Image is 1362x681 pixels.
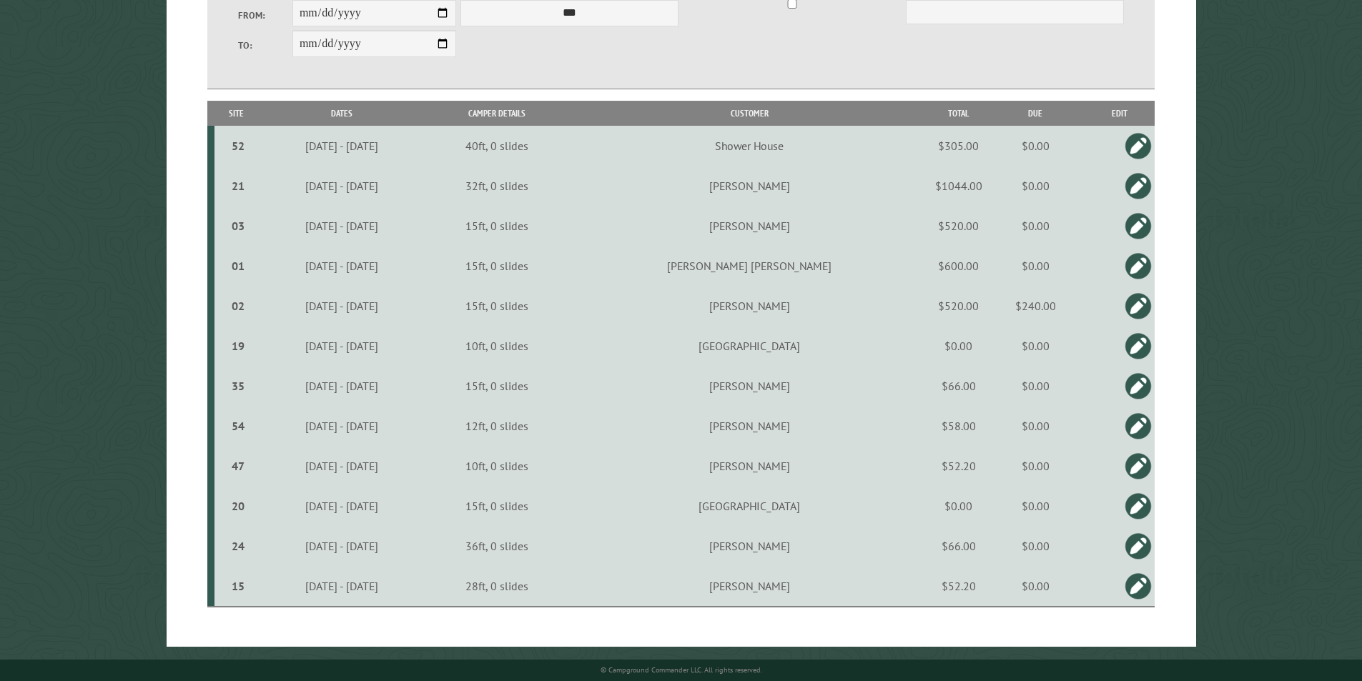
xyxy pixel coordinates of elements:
td: $0.00 [987,486,1084,526]
div: [DATE] - [DATE] [261,259,422,273]
td: [PERSON_NAME] [568,366,929,406]
td: 15ft, 0 slides [425,246,569,286]
td: 40ft, 0 slides [425,126,569,166]
td: $0.00 [930,326,987,366]
td: $0.00 [987,166,1084,206]
td: $66.00 [930,366,987,406]
div: [DATE] - [DATE] [261,539,422,553]
td: 10ft, 0 slides [425,326,569,366]
label: From: [238,9,292,22]
td: $240.00 [987,286,1084,326]
div: 24 [220,539,257,553]
div: [DATE] - [DATE] [261,379,422,393]
th: Total [930,101,987,126]
td: [PERSON_NAME] [568,566,929,607]
td: $0.00 [987,566,1084,607]
td: Shower House [568,126,929,166]
div: [DATE] - [DATE] [261,179,422,193]
td: 12ft, 0 slides [425,406,569,446]
td: $600.00 [930,246,987,286]
td: $0.00 [987,526,1084,566]
td: 28ft, 0 slides [425,566,569,607]
td: 36ft, 0 slides [425,526,569,566]
td: 15ft, 0 slides [425,486,569,526]
td: $0.00 [987,246,1084,286]
td: 10ft, 0 slides [425,446,569,486]
label: To: [238,39,292,52]
div: 20 [220,499,257,513]
td: [PERSON_NAME] [568,406,929,446]
div: 21 [220,179,257,193]
div: [DATE] - [DATE] [261,419,422,433]
th: Camper Details [425,101,569,126]
td: $0.00 [930,486,987,526]
td: 15ft, 0 slides [425,286,569,326]
td: [PERSON_NAME] [568,526,929,566]
td: $520.00 [930,206,987,246]
small: © Campground Commander LLC. All rights reserved. [601,665,762,675]
td: 32ft, 0 slides [425,166,569,206]
td: [GEOGRAPHIC_DATA] [568,326,929,366]
td: $520.00 [930,286,987,326]
td: $1044.00 [930,166,987,206]
td: $58.00 [930,406,987,446]
td: $0.00 [987,326,1084,366]
div: 52 [220,139,257,153]
div: 02 [220,299,257,313]
th: Due [987,101,1084,126]
div: [DATE] - [DATE] [261,499,422,513]
div: [DATE] - [DATE] [261,139,422,153]
div: 03 [220,219,257,233]
th: Edit [1084,101,1155,126]
td: [GEOGRAPHIC_DATA] [568,486,929,526]
div: 35 [220,379,257,393]
div: 15 [220,579,257,593]
div: 01 [220,259,257,273]
td: $0.00 [987,126,1084,166]
th: Site [214,101,259,126]
div: [DATE] - [DATE] [261,339,422,353]
div: [DATE] - [DATE] [261,459,422,473]
td: 15ft, 0 slides [425,366,569,406]
div: [DATE] - [DATE] [261,579,422,593]
td: [PERSON_NAME] [PERSON_NAME] [568,246,929,286]
td: [PERSON_NAME] [568,446,929,486]
td: $0.00 [987,206,1084,246]
td: $66.00 [930,526,987,566]
div: 47 [220,459,257,473]
th: Dates [259,101,425,126]
td: [PERSON_NAME] [568,206,929,246]
td: $52.20 [930,446,987,486]
th: Customer [568,101,929,126]
td: $52.20 [930,566,987,607]
div: [DATE] - [DATE] [261,219,422,233]
div: 54 [220,419,257,433]
td: 15ft, 0 slides [425,206,569,246]
td: $0.00 [987,406,1084,446]
td: $305.00 [930,126,987,166]
td: $0.00 [987,446,1084,486]
td: $0.00 [987,366,1084,406]
td: [PERSON_NAME] [568,166,929,206]
div: [DATE] - [DATE] [261,299,422,313]
div: 19 [220,339,257,353]
td: [PERSON_NAME] [568,286,929,326]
